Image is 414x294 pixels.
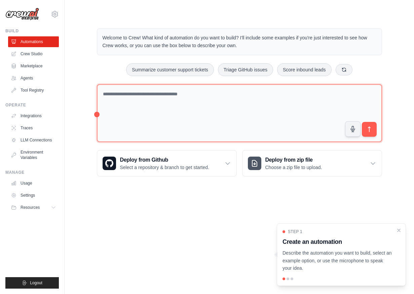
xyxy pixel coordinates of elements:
[8,85,59,96] a: Tool Registry
[380,262,414,294] iframe: Chat Widget
[5,277,59,289] button: Logout
[380,262,414,294] div: チャットウィジェット
[30,280,42,286] span: Logout
[8,123,59,133] a: Traces
[126,63,214,76] button: Summarize customer support tickets
[8,190,59,201] a: Settings
[8,202,59,213] button: Resources
[5,28,59,34] div: Build
[8,61,59,71] a: Marketplace
[5,8,39,21] img: Logo
[277,63,332,76] button: Score inbound leads
[8,36,59,47] a: Automations
[283,249,392,272] p: Describe the automation you want to build, select an example option, or use the microphone to spe...
[103,34,376,50] p: Welcome to Crew! What kind of automation do you want to build? I'll include some examples if you'...
[265,156,322,164] h3: Deploy from zip file
[218,63,273,76] button: Triage GitHub issues
[8,48,59,59] a: Crew Studio
[21,205,40,210] span: Resources
[8,135,59,145] a: LLM Connections
[120,164,209,171] p: Select a repository & branch to get started.
[283,237,392,247] h3: Create an automation
[5,170,59,175] div: Manage
[8,147,59,163] a: Environment Variables
[288,229,302,234] span: Step 1
[396,228,402,233] button: Close walkthrough
[8,110,59,121] a: Integrations
[5,102,59,108] div: Operate
[8,73,59,84] a: Agents
[120,156,209,164] h3: Deploy from Github
[265,164,322,171] p: Choose a zip file to upload.
[8,178,59,189] a: Usage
